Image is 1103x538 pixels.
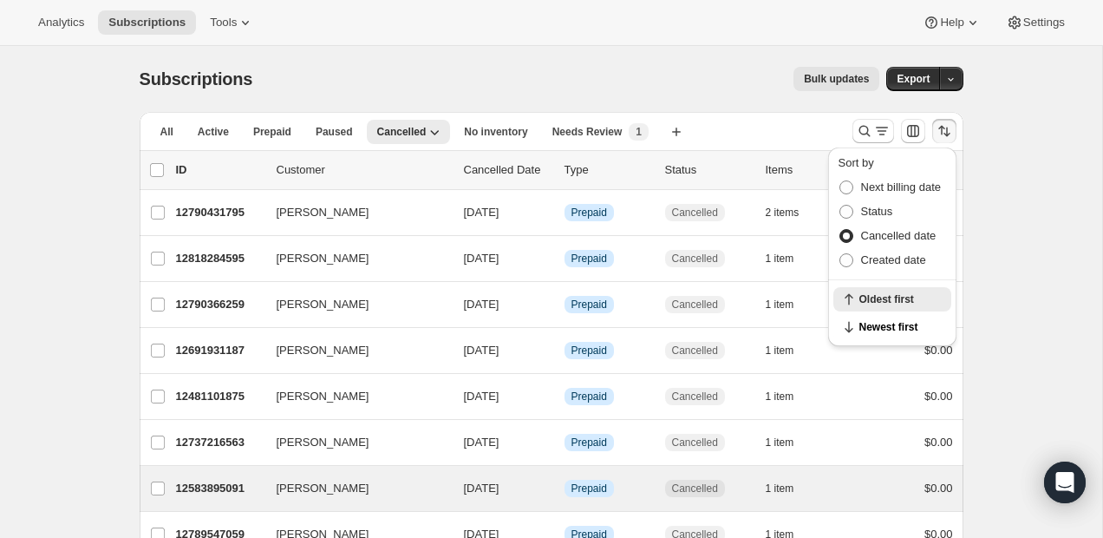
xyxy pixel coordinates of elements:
span: Prepaid [571,436,607,449]
span: 1 item [766,298,794,312]
span: [DATE] [464,252,499,265]
span: Cancelled [672,436,718,449]
span: 1 item [766,252,794,266]
span: Status [861,205,893,218]
span: Subscriptions [108,16,186,30]
button: Create new view [662,120,690,144]
span: 2 items [766,206,800,220]
button: 2 items [766,200,819,225]
span: [DATE] [464,436,499,449]
span: Prepaid [571,298,607,312]
p: 12583895091 [176,480,263,497]
span: Tools [210,16,237,30]
button: Tools [199,10,264,35]
span: 1 item [766,344,794,358]
span: Cancelled [672,298,718,312]
span: [DATE] [464,390,499,403]
span: Cancelled date [861,229,937,242]
button: Subscriptions [98,10,196,35]
p: 12737216563 [176,434,263,451]
button: Oldest first [833,287,951,312]
span: 1 item [766,436,794,449]
div: Open Intercom Messenger [1044,462,1086,503]
span: Active [198,125,229,139]
button: 1 item [766,292,813,317]
span: [DATE] [464,344,499,357]
span: [PERSON_NAME] [277,480,369,497]
span: Prepaid [571,252,607,266]
span: Cancelled [672,344,718,358]
button: 1 item [766,476,813,501]
p: 12691931187 [176,342,263,359]
button: Settings [995,10,1075,35]
p: 12481101875 [176,388,263,405]
span: Export [897,72,930,86]
button: 1 item [766,246,813,271]
span: Settings [1023,16,1065,30]
button: [PERSON_NAME] [266,245,440,272]
button: 1 item [766,430,813,455]
span: Cancelled [672,482,718,495]
p: Status [665,161,752,179]
div: 12481101875[PERSON_NAME][DATE]InfoPrepaidCancelled1 item$0.00 [176,384,953,409]
div: 12790431795[PERSON_NAME][DATE]InfoPrepaidCancelled2 items$0.00 [176,200,953,225]
button: [PERSON_NAME] [266,199,440,226]
button: [PERSON_NAME] [266,429,440,456]
div: Type [565,161,651,179]
span: [DATE] [464,206,499,219]
p: 12818284595 [176,250,263,267]
button: 1 item [766,384,813,409]
span: [PERSON_NAME] [277,250,369,267]
div: Items [766,161,852,179]
button: Search and filter results [852,119,894,143]
button: Bulk updates [793,67,879,91]
div: 12691931187[PERSON_NAME][DATE]InfoPrepaidCancelled1 item$0.00 [176,338,953,363]
button: [PERSON_NAME] [266,291,440,318]
span: Analytics [38,16,84,30]
span: $0.00 [924,482,953,495]
span: [PERSON_NAME] [277,342,369,359]
span: [DATE] [464,482,499,495]
span: Cancelled [377,125,427,139]
button: Help [912,10,991,35]
p: Customer [277,161,450,179]
p: 12790366259 [176,296,263,313]
span: [PERSON_NAME] [277,388,369,405]
span: Prepaid [571,390,607,403]
div: 12737216563[PERSON_NAME][DATE]InfoPrepaidCancelled1 item$0.00 [176,430,953,455]
button: Export [886,67,940,91]
span: $0.00 [924,390,953,403]
span: $0.00 [924,436,953,449]
span: Sort by [839,156,874,169]
span: Created date [861,253,926,266]
span: [PERSON_NAME] [277,296,369,313]
button: Newest first [833,315,951,339]
button: [PERSON_NAME] [266,475,440,502]
div: 12790366259[PERSON_NAME][DATE]InfoPrepaidCancelled1 item$0.00 [176,292,953,317]
span: Oldest first [859,292,941,306]
span: 1 [636,125,642,139]
div: 12583895091[PERSON_NAME][DATE]InfoPrepaidCancelled1 item$0.00 [176,476,953,501]
span: Help [940,16,963,30]
button: Customize table column order and visibility [901,119,925,143]
span: Prepaid [571,482,607,495]
span: [PERSON_NAME] [277,434,369,451]
span: All [160,125,173,139]
span: Next billing date [861,180,942,194]
span: Paused [316,125,353,139]
span: Prepaid [571,344,607,358]
span: [DATE] [464,298,499,311]
span: Cancelled [672,206,718,220]
p: 12790431795 [176,204,263,221]
span: 1 item [766,390,794,403]
div: 12818284595[PERSON_NAME][DATE]InfoPrepaidCancelled1 item$0.00 [176,246,953,271]
span: Cancelled [672,252,718,266]
span: 1 item [766,482,794,495]
span: Prepaid [253,125,291,139]
p: Cancelled Date [464,161,551,179]
button: 1 item [766,338,813,363]
span: Subscriptions [140,69,253,89]
span: [PERSON_NAME] [277,204,369,221]
span: Prepaid [571,206,607,220]
span: Needs Review [552,125,623,139]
